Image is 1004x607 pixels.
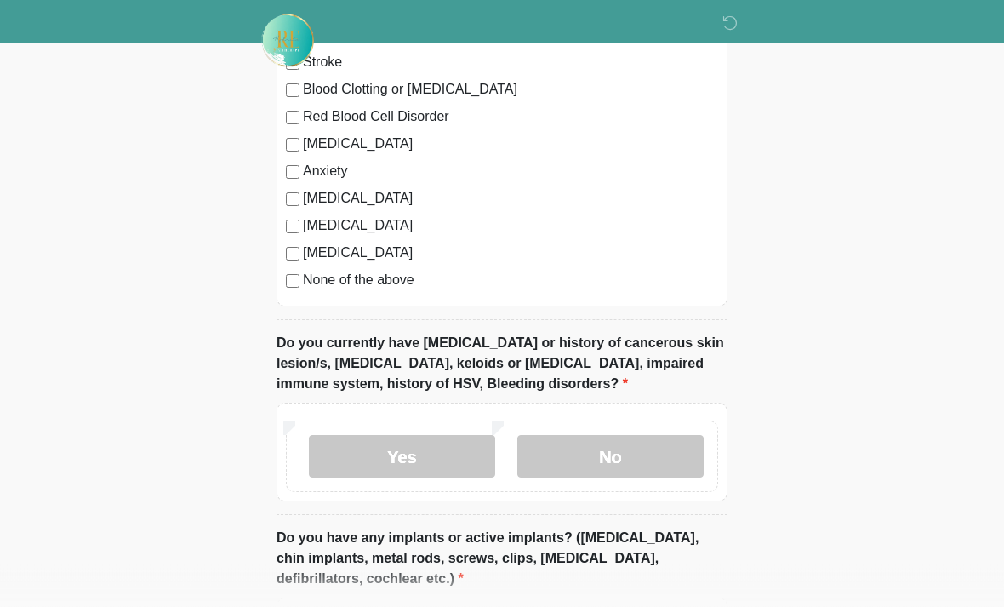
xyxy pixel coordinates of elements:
input: Blood Clotting or [MEDICAL_DATA] [286,84,299,98]
img: Rehydrate Aesthetics & Wellness Logo [260,13,316,69]
label: None of the above [303,271,718,291]
label: No [517,436,704,478]
label: Do you currently have [MEDICAL_DATA] or history of cancerous skin lesion/s, [MEDICAL_DATA], keloi... [277,334,727,395]
label: [MEDICAL_DATA] [303,189,718,209]
label: Anxiety [303,162,718,182]
input: None of the above [286,275,299,289]
label: [MEDICAL_DATA] [303,216,718,237]
input: [MEDICAL_DATA] [286,220,299,234]
input: [MEDICAL_DATA] [286,193,299,207]
label: Blood Clotting or [MEDICAL_DATA] [303,80,718,100]
label: [MEDICAL_DATA] [303,243,718,264]
label: Yes [309,436,495,478]
input: Anxiety [286,166,299,180]
input: [MEDICAL_DATA] [286,248,299,261]
label: Red Blood Cell Disorder [303,107,718,128]
label: [MEDICAL_DATA] [303,135,718,155]
label: Do you have any implants or active implants? ([MEDICAL_DATA], chin implants, metal rods, screws, ... [277,529,727,590]
input: Red Blood Cell Disorder [286,112,299,125]
input: [MEDICAL_DATA] [286,139,299,152]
